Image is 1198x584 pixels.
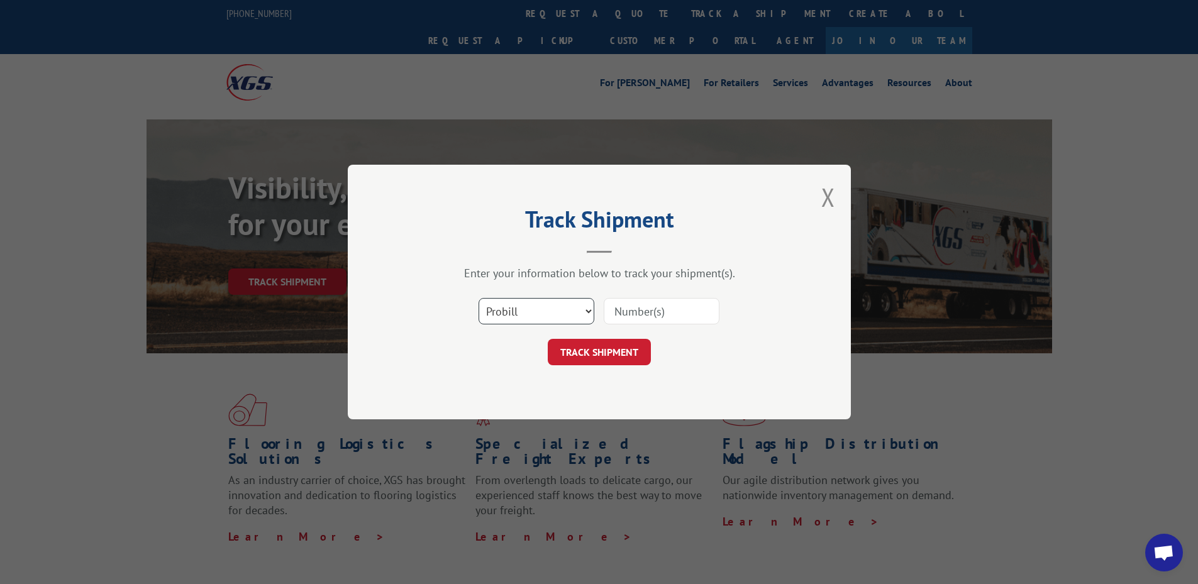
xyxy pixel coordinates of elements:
[604,298,719,324] input: Number(s)
[411,266,788,280] div: Enter your information below to track your shipment(s).
[1145,534,1183,571] div: Open chat
[548,339,651,365] button: TRACK SHIPMENT
[411,211,788,234] h2: Track Shipment
[821,180,835,214] button: Close modal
